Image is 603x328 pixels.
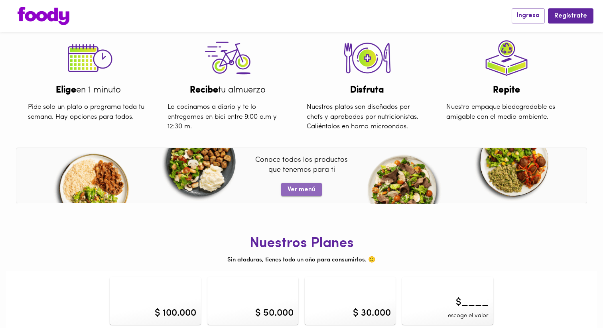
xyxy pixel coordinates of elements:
[226,155,377,181] p: Conoce todos los productos que tenemos para ti
[288,186,315,194] span: Ver menú
[227,257,376,263] span: Sin ataduras, tienes todo un año para consumirlos. 🙂
[255,306,294,320] div: $ 50.000
[162,96,295,137] div: Lo cocinamos a diario y te lo entregamos en bici entre 9:00 a.m y 12:30 m.
[548,8,593,23] button: Regístrate
[162,84,295,96] div: tu almuerzo
[456,296,489,309] span: $____
[22,96,155,128] div: Pide solo un plato o programa toda tu semana. Hay opciones para todos.
[22,84,155,96] div: en 1 minuto
[448,312,489,320] span: escoge el valor
[440,96,573,128] div: Nuestro empaque biodegradable es amigable con el medio ambiente.
[554,12,587,20] span: Regístrate
[200,32,256,84] img: tutorial-step-3.png
[301,96,434,137] div: Nuestros platos son diseñados por chefs y aprobados por nutricionistas. Caliéntalos en horno micr...
[479,32,534,84] img: tutorial-step-4.png
[190,86,218,95] b: Recibe
[512,8,545,23] button: Ingresa
[6,236,597,252] h1: Nuestros Planes
[18,7,69,25] img: logo.png
[517,12,540,20] span: Ingresa
[353,306,391,320] div: $ 30.000
[350,86,384,95] b: Disfruta
[493,86,520,95] b: Repite
[339,32,395,84] img: tutorial-step-2.png
[155,306,196,320] div: $ 100.000
[281,183,322,196] button: Ver menú
[56,86,76,95] b: Elige
[61,32,116,84] img: tutorial-step-1.png
[557,282,595,320] iframe: Messagebird Livechat Widget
